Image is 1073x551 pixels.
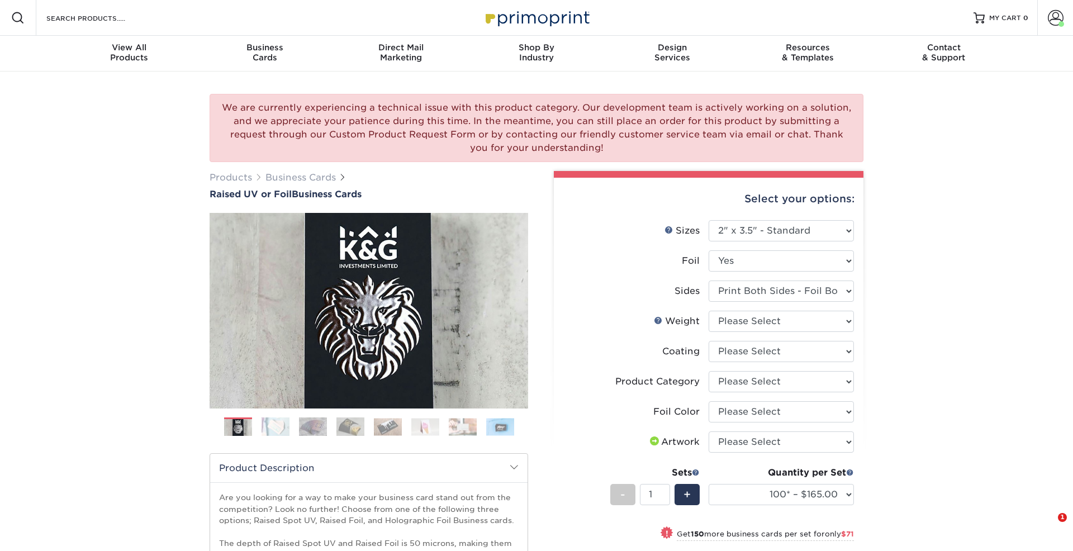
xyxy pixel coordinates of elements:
[411,418,439,435] img: Business Cards 06
[336,417,364,436] img: Business Cards 04
[262,417,289,436] img: Business Cards 02
[604,42,740,53] span: Design
[648,435,700,449] div: Artwork
[210,189,528,199] a: Raised UV or FoilBusiness Cards
[664,224,700,237] div: Sizes
[210,189,292,199] span: Raised UV or Foil
[604,36,740,72] a: DesignServices
[333,36,469,72] a: Direct MailMarketing
[876,36,1012,72] a: Contact& Support
[682,254,700,268] div: Foil
[876,42,1012,53] span: Contact
[197,36,333,72] a: BusinessCards
[740,42,876,53] span: Resources
[374,418,402,435] img: Business Cards 05
[469,42,605,63] div: Industry
[486,418,514,435] img: Business Cards 08
[675,284,700,298] div: Sides
[620,486,625,503] span: -
[1023,14,1028,22] span: 0
[469,42,605,53] span: Shop By
[45,11,154,25] input: SEARCH PRODUCTS.....
[740,42,876,63] div: & Templates
[61,42,197,53] span: View All
[825,530,854,538] span: only
[481,6,592,30] img: Primoprint
[210,172,252,183] a: Products
[677,530,854,541] small: Get more business cards per set for
[740,36,876,72] a: Resources& Templates
[1058,513,1067,522] span: 1
[563,178,854,220] div: Select your options:
[197,42,333,63] div: Cards
[662,345,700,358] div: Coating
[61,42,197,63] div: Products
[299,417,327,436] img: Business Cards 03
[666,528,668,539] span: !
[1035,513,1062,540] iframe: Intercom live chat
[876,42,1012,63] div: & Support
[469,36,605,72] a: Shop ByIndustry
[210,94,863,162] div: We are currently experiencing a technical issue with this product category. Our development team ...
[210,454,528,482] h2: Product Description
[989,13,1021,23] span: MY CART
[224,414,252,441] img: Business Cards 01
[691,530,704,538] strong: 150
[709,466,854,479] div: Quantity per Set
[653,405,700,419] div: Foil Color
[265,172,336,183] a: Business Cards
[683,486,691,503] span: +
[333,42,469,63] div: Marketing
[210,151,528,470] img: Raised UV or Foil 01
[610,466,700,479] div: Sets
[333,42,469,53] span: Direct Mail
[615,375,700,388] div: Product Category
[449,418,477,435] img: Business Cards 07
[197,42,333,53] span: Business
[654,315,700,328] div: Weight
[604,42,740,63] div: Services
[841,530,854,538] span: $71
[61,36,197,72] a: View AllProducts
[210,189,528,199] h1: Business Cards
